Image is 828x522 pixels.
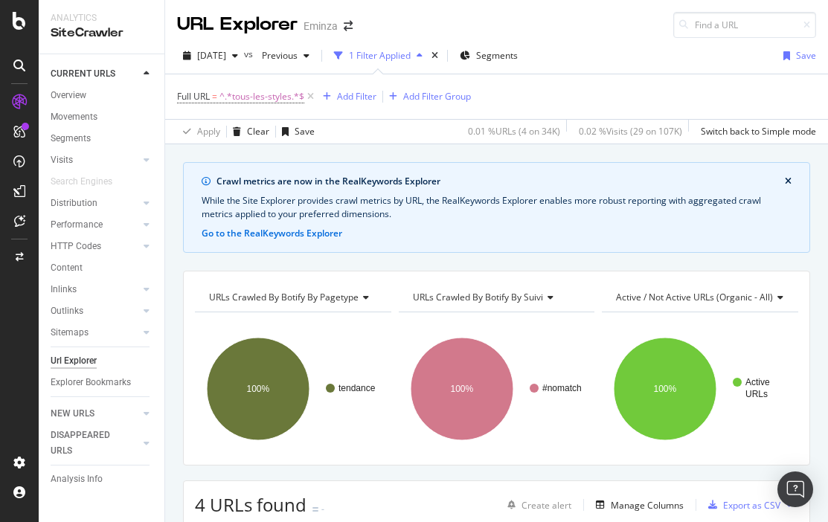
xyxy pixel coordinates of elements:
[51,325,139,341] a: Sitemaps
[673,12,816,38] input: Find a URL
[321,503,324,515] div: -
[695,120,816,144] button: Switch back to Simple mode
[256,49,298,62] span: Previous
[212,90,217,103] span: =
[51,406,94,422] div: NEW URLS
[247,125,269,138] div: Clear
[304,19,338,33] div: Eminza
[51,174,112,190] div: Search Engines
[745,389,768,399] text: URLs
[723,499,780,512] div: Export as CSV
[51,25,153,42] div: SiteCrawler
[403,90,471,103] div: Add Filter Group
[413,291,543,303] span: URLs Crawled By Botify By suivi
[51,303,139,319] a: Outlinks
[542,383,582,393] text: #nomatch
[654,384,677,394] text: 100%
[276,120,315,144] button: Save
[183,162,810,253] div: info banner
[227,120,269,144] button: Clear
[51,260,154,276] a: Content
[51,282,139,297] a: Inlinks
[51,375,131,390] div: Explorer Bookmarks
[616,291,773,303] span: Active / Not Active URLs (organic - all)
[450,384,473,394] text: 100%
[202,227,342,240] button: Go to the RealKeywords Explorer
[777,471,813,507] div: Open Intercom Messenger
[216,175,785,188] div: Crawl metrics are now in the RealKeywords Explorer
[209,291,359,303] span: URLs Crawled By Botify By pagetype
[328,44,429,68] button: 1 Filter Applied
[177,90,210,103] span: Full URL
[51,325,89,341] div: Sitemaps
[51,12,153,25] div: Analytics
[51,375,154,390] a: Explorer Bookmarks
[337,90,376,103] div: Add Filter
[796,49,816,62] div: Save
[177,120,220,144] button: Apply
[702,493,780,517] button: Export as CSV
[51,282,77,297] div: Inlinks
[256,44,315,68] button: Previous
[399,324,591,454] svg: A chart.
[51,260,83,276] div: Content
[219,86,304,107] span: ^.*tous-les-styles.*$
[429,48,441,63] div: times
[51,66,115,82] div: CURRENT URLS
[197,49,226,62] span: 2025 Sep. 22nd
[51,471,154,487] a: Analysis Info
[295,125,315,138] div: Save
[51,239,101,254] div: HTTP Codes
[51,406,139,422] a: NEW URLS
[51,471,103,487] div: Analysis Info
[51,428,139,459] a: DISAPPEARED URLS
[51,88,154,103] a: Overview
[51,88,86,103] div: Overview
[51,217,103,233] div: Performance
[501,493,571,517] button: Create alert
[454,44,524,68] button: Segments
[602,324,795,454] svg: A chart.
[611,499,684,512] div: Manage Columns
[51,66,139,82] a: CURRENT URLS
[410,286,582,309] h4: URLs Crawled By Botify By suivi
[777,44,816,68] button: Save
[206,286,381,309] h4: URLs Crawled By Botify By pagetype
[51,109,154,125] a: Movements
[745,377,770,387] text: Active
[476,49,518,62] span: Segments
[51,196,139,211] a: Distribution
[349,49,411,62] div: 1 Filter Applied
[244,48,256,60] span: vs
[51,174,127,190] a: Search Engines
[247,384,270,394] text: 100%
[317,88,376,106] button: Add Filter
[781,172,795,191] button: close banner
[344,21,353,31] div: arrow-right-arrow-left
[613,286,795,309] h4: Active / Not Active URLs
[590,496,684,514] button: Manage Columns
[312,507,318,512] img: Equal
[51,239,139,254] a: HTTP Codes
[177,44,244,68] button: [DATE]
[51,303,83,319] div: Outlinks
[177,12,298,37] div: URL Explorer
[51,428,126,459] div: DISAPPEARED URLS
[195,492,307,517] span: 4 URLs found
[468,125,560,138] div: 0.01 % URLs ( 4 on 34K )
[51,152,73,168] div: Visits
[51,353,97,369] div: Url Explorer
[197,125,220,138] div: Apply
[51,109,97,125] div: Movements
[521,499,571,512] div: Create alert
[51,196,97,211] div: Distribution
[202,194,792,221] div: While the Site Explorer provides crawl metrics by URL, the RealKeywords Explorer enables more rob...
[51,353,154,369] a: Url Explorer
[51,131,91,146] div: Segments
[338,383,376,393] text: tendance
[579,125,682,138] div: 0.02 % Visits ( 29 on 107K )
[51,152,139,168] a: Visits
[51,131,154,146] a: Segments
[195,324,388,454] svg: A chart.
